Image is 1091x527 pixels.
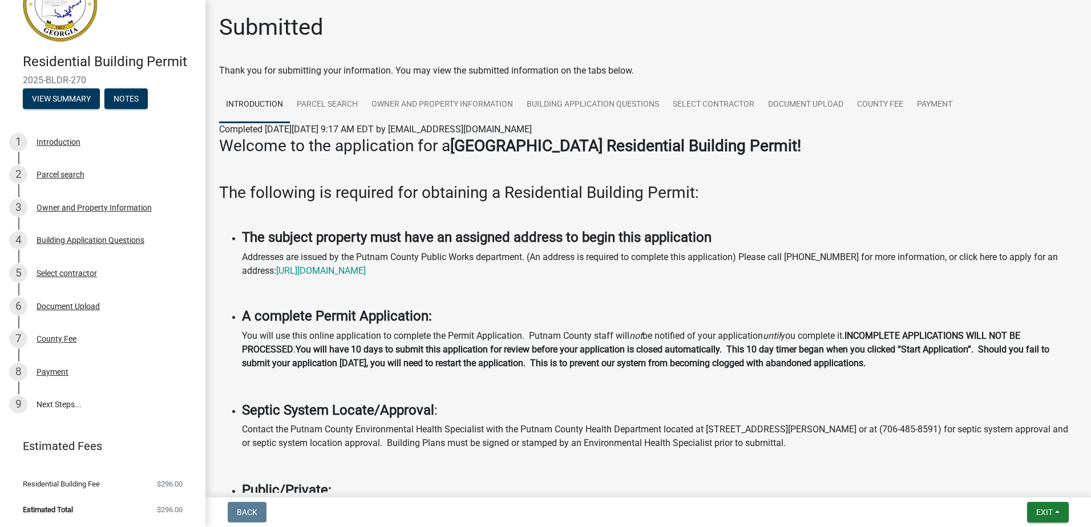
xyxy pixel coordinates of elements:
h3: Welcome to the application for a [219,136,1077,156]
strong: The subject property must have an assigned address to begin this application [242,229,712,245]
div: Parcel search [37,171,84,179]
strong: You will have 10 days to submit this application for review before your application is closed aut... [242,344,1049,368]
h4: : [242,402,1077,419]
span: Exit [1036,508,1053,517]
i: until [763,330,781,341]
a: Building Application Questions [520,87,666,123]
span: Completed [DATE][DATE] 9:17 AM EDT by [EMAIL_ADDRESS][DOMAIN_NAME] [219,124,532,135]
a: Owner and Property Information [365,87,520,123]
h1: Submitted [219,14,324,41]
p: Contact the Putnam County Environmental Health Specialist with the Putnam County Health Departmen... [242,423,1077,450]
span: $296.00 [157,480,183,488]
div: Document Upload [37,302,100,310]
span: Back [237,508,257,517]
a: Introduction [219,87,290,123]
div: 2 [9,165,27,184]
div: Thank you for submitting your information. You may view the submitted information on the tabs below. [219,64,1077,78]
div: Owner and Property Information [37,204,152,212]
span: Residential Building Fee [23,480,100,488]
div: 1 [9,133,27,151]
div: 5 [9,264,27,282]
strong: [GEOGRAPHIC_DATA] Residential Building Permit! [450,136,801,155]
a: Select contractor [666,87,761,123]
div: 4 [9,231,27,249]
wm-modal-confirm: Notes [104,95,148,104]
strong: Septic System Locate/Approval [242,402,434,418]
span: Estimated Total [23,506,73,513]
span: 2025-BLDR-270 [23,75,183,86]
div: Building Application Questions [37,236,144,244]
h3: The following is required for obtaining a Residential Building Permit: [219,183,1077,202]
strong: A complete Permit Application: [242,308,432,324]
a: County Fee [850,87,910,123]
div: 9 [9,395,27,414]
div: 3 [9,198,27,217]
button: Notes [104,88,148,109]
p: Addresses are issued by the Putnam County Public Works department. (An address is required to com... [242,250,1077,278]
span: $296.00 [157,506,183,513]
div: Select contractor [37,269,97,277]
a: [URL][DOMAIN_NAME] [276,265,366,276]
div: 8 [9,363,27,381]
h4: Residential Building Permit [23,54,196,70]
a: Parcel search [290,87,365,123]
div: 7 [9,330,27,348]
button: Back [228,502,266,522]
button: Exit [1027,502,1069,522]
p: You will use this online application to complete the Permit Application. Putnam County staff will... [242,329,1077,370]
a: Payment [910,87,959,123]
div: County Fee [37,335,76,343]
strong: INCOMPLETE APPLICATIONS WILL NOT BE PROCESSED [242,330,1020,355]
wm-modal-confirm: Summary [23,95,100,104]
div: Payment [37,368,68,376]
div: Introduction [37,138,80,146]
button: View Summary [23,88,100,109]
div: 6 [9,297,27,315]
a: Document Upload [761,87,850,123]
strong: Public/Private: [242,482,332,498]
i: not [629,330,643,341]
a: Estimated Fees [9,435,187,457]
